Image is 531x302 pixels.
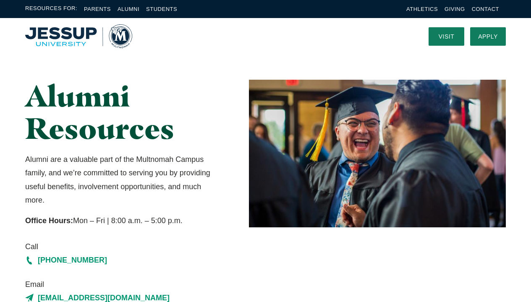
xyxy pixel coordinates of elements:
a: Contact [472,6,499,12]
a: Giving [445,6,465,12]
span: Call [25,240,216,253]
a: Apply [470,27,506,46]
p: Mon – Fri | 8:00 a.m. – 5:00 p.m. [25,214,216,227]
a: Students [146,6,177,12]
a: Visit [429,27,464,46]
span: Email [25,278,216,291]
h1: Alumni Resources [25,80,216,144]
a: Home [25,24,132,48]
p: Alumni are a valuable part of the Multnomah Campus family, and we’re committed to serving you by ... [25,153,216,207]
a: Alumni [118,6,139,12]
strong: Office Hours: [25,216,73,225]
a: [PHONE_NUMBER] [25,253,216,267]
img: Multnomah University Logo [25,24,132,48]
span: Resources For: [25,4,77,14]
a: Athletics [406,6,438,12]
img: Two Graduates Laughing [249,80,506,227]
a: Parents [84,6,111,12]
